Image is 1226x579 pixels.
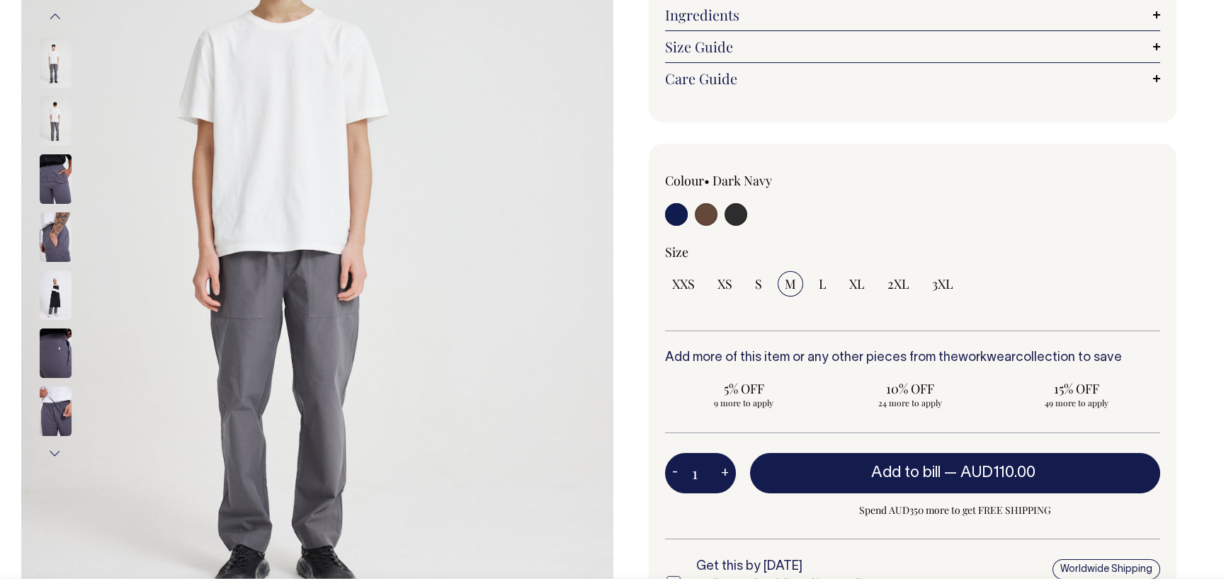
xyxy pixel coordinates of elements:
img: charcoal [40,96,72,146]
button: Previous [45,1,66,33]
span: Add to bill [871,466,941,480]
span: 2XL [887,275,909,292]
img: charcoal [40,154,72,204]
input: 10% OFF 24 more to apply [831,376,989,413]
span: • [704,172,710,189]
span: S [755,275,762,292]
span: 15% OFF [1005,380,1149,397]
span: 5% OFF [672,380,816,397]
input: XL [842,271,872,297]
span: XXS [672,275,695,292]
img: charcoal [40,38,72,88]
span: 10% OFF [839,380,982,397]
span: 49 more to apply [1005,397,1149,408]
span: 3XL [932,275,953,292]
label: Dark Navy [713,172,772,189]
input: L [812,271,834,297]
a: Care Guide [665,70,1161,87]
button: Next [45,437,66,469]
span: M [785,275,796,292]
span: L [819,275,827,292]
a: Size Guide [665,38,1161,55]
div: Size [665,243,1161,260]
img: charcoal [40,212,72,262]
input: S [748,271,769,297]
input: M [778,271,803,297]
input: 2XL [880,271,916,297]
span: Spend AUD350 more to get FREE SHIPPING [750,502,1161,519]
input: XXS [665,271,702,297]
input: XS [710,271,739,297]
button: Add to bill —AUD110.00 [750,453,1161,493]
input: 3XL [925,271,960,297]
input: 5% OFF 9 more to apply [665,376,823,413]
img: charcoal [40,386,72,436]
span: XL [849,275,865,292]
a: workwear [958,352,1016,364]
input: 15% OFF 49 more to apply [998,376,1156,413]
span: XS [717,275,732,292]
img: charcoal [40,270,72,320]
div: Colour [665,172,863,189]
h6: Add more of this item or any other pieces from the collection to save [665,351,1161,365]
img: charcoal [40,328,72,378]
span: 24 more to apply [839,397,982,408]
h6: Get this by [DATE] [696,560,936,574]
span: 9 more to apply [672,397,816,408]
a: Ingredients [665,6,1161,23]
span: AUD110.00 [960,466,1035,480]
button: - [665,459,685,488]
button: + [714,459,736,488]
span: — [944,466,1039,480]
